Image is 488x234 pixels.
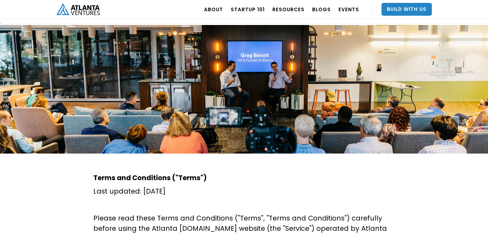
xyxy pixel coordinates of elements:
p: ‍ [93,200,395,210]
a: BLOGS [312,0,331,18]
strong: Terms and Conditions ("Terms") [93,173,207,182]
a: RESOURCES [272,0,304,18]
a: EVENTS [338,0,359,18]
p: Last updated: [DATE] [93,186,395,196]
a: Build With Us [381,3,432,16]
a: Startup 101 [231,0,265,18]
a: ABOUT [204,0,223,18]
